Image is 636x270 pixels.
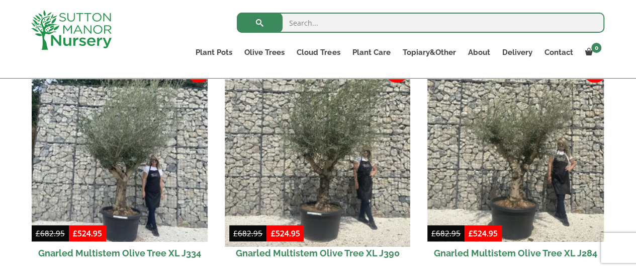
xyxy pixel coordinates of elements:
bdi: 524.95 [469,228,498,238]
a: Topiary&Other [396,45,462,59]
a: Olive Trees [238,45,291,59]
img: Gnarled Multistem Olive Tree XL J334 [32,65,208,242]
a: Plant Care [346,45,396,59]
a: Cloud Trees [291,45,346,59]
a: Sale! Gnarled Multistem Olive Tree XL J390 [229,65,406,265]
bdi: 682.95 [36,228,65,238]
h2: Gnarled Multistem Olive Tree XL J284 [427,242,604,264]
a: Sale! Gnarled Multistem Olive Tree XL J334 [32,65,208,265]
span: 0 [591,43,601,53]
a: Plant Pots [190,45,238,59]
span: £ [270,228,275,238]
h2: Gnarled Multistem Olive Tree XL J334 [32,242,208,264]
bdi: 682.95 [431,228,461,238]
bdi: 524.95 [73,228,102,238]
img: Gnarled Multistem Olive Tree XL J284 [427,65,604,242]
img: logo [31,10,112,50]
bdi: 682.95 [233,228,262,238]
input: Search... [237,13,604,33]
a: Contact [538,45,579,59]
span: £ [36,228,40,238]
a: Sale! Gnarled Multistem Olive Tree XL J284 [427,65,604,265]
span: £ [469,228,473,238]
img: Gnarled Multistem Olive Tree XL J390 [225,61,410,246]
a: 0 [579,45,604,59]
a: About [462,45,496,59]
a: Delivery [496,45,538,59]
bdi: 524.95 [270,228,300,238]
span: £ [73,228,77,238]
span: £ [431,228,436,238]
h2: Gnarled Multistem Olive Tree XL J390 [229,242,406,264]
span: £ [233,228,238,238]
